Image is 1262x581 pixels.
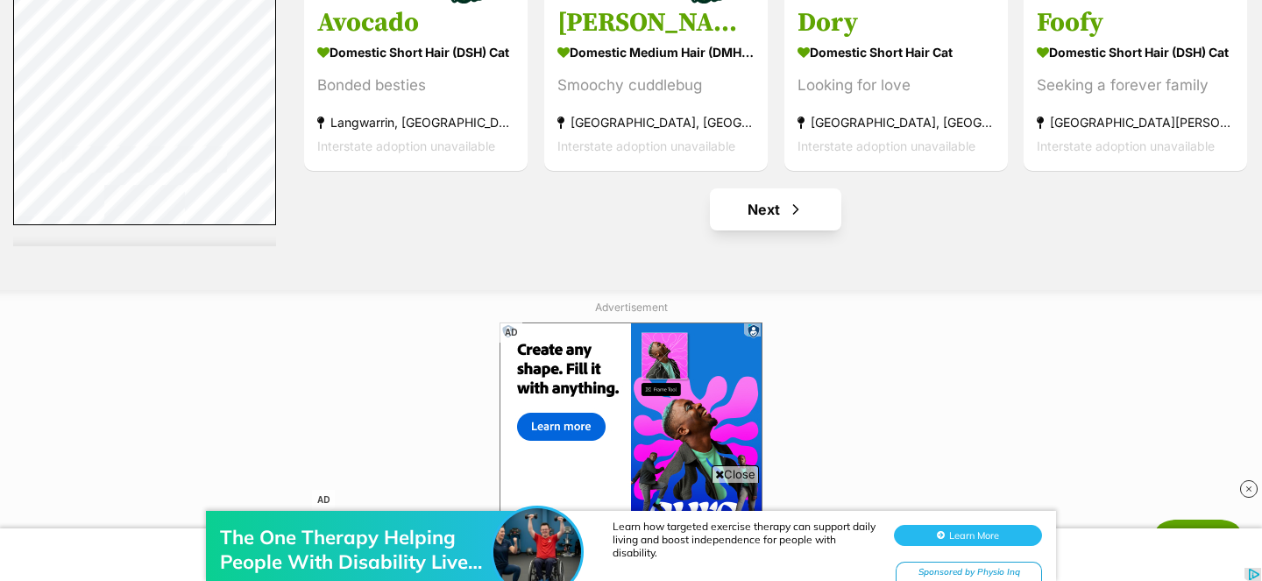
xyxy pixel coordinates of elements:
nav: Pagination [302,188,1249,230]
img: The One Therapy Helping People With Disability Live Freely [493,32,581,120]
h3: Dory [798,6,995,39]
strong: [GEOGRAPHIC_DATA][PERSON_NAME][GEOGRAPHIC_DATA] [1037,110,1234,134]
img: close_rtb.svg [1240,480,1258,498]
a: Privacy Notification [620,2,638,16]
h3: Avocado [317,6,514,39]
strong: Langwarrin, [GEOGRAPHIC_DATA] [317,110,514,134]
div: Smoochy cuddlebug [557,74,755,97]
img: consumer-privacy-logo.png [247,2,261,16]
span: Interstate adoption unavailable [798,138,975,153]
span: AD [500,322,522,343]
strong: Domestic Short Hair Cat [798,39,995,65]
img: consumer-privacy-logo.png [2,2,16,16]
span: Close [712,465,759,483]
a: Privacy Notification [245,2,263,16]
div: Sponsored by Physio Inq [896,86,1042,108]
h3: Foofy [1037,6,1234,39]
strong: Domestic Short Hair (DSH) Cat [317,39,514,65]
div: Seeking a forever family [1037,74,1234,97]
strong: Domestic Short Hair (DSH) Cat [1037,39,1234,65]
img: iconc.png [245,1,261,14]
strong: [GEOGRAPHIC_DATA], [GEOGRAPHIC_DATA] [798,110,995,134]
div: Learn how targeted exercise therapy can support daily living and boost independence for people wi... [613,44,876,83]
h3: [PERSON_NAME] & River [557,6,755,39]
span: Interstate adoption unavailable [1037,138,1215,153]
img: iconc.png [620,1,636,14]
div: Looking for love [798,74,995,97]
div: The One Therapy Helping People With Disability Live Freely [220,49,500,98]
strong: [GEOGRAPHIC_DATA], [GEOGRAPHIC_DATA] [557,110,755,134]
span: Interstate adoption unavailable [317,138,495,153]
div: Bonded besties [317,74,514,97]
span: Interstate adoption unavailable [557,138,735,153]
img: consumer-privacy-logo.png [622,2,636,16]
button: Learn More [894,49,1042,70]
strong: Domestic Medium Hair (DMH) Cat [557,39,755,65]
a: Next page [710,188,841,230]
